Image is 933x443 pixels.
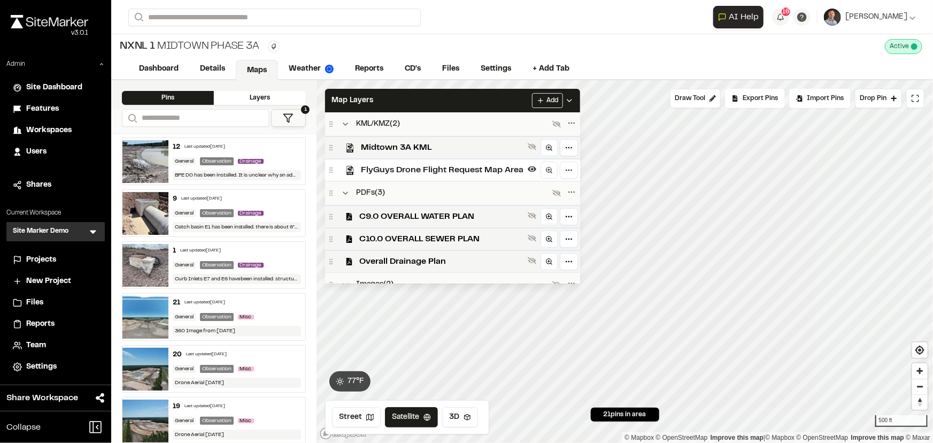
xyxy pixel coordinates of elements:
[6,208,105,218] p: Current Workspace
[13,179,98,191] a: Shares
[214,91,306,105] div: Layers
[824,9,916,26] button: [PERSON_NAME]
[824,9,841,26] img: User
[359,210,523,223] span: C9.0 OVERALL WATER PLAN
[541,231,558,248] a: Zoom to layer
[200,157,234,165] div: Observation
[173,350,182,360] div: 20
[200,417,234,425] div: Observation
[782,7,790,17] span: 16
[173,170,302,180] div: BPE D0 has been installed. It is unclear why an additional section of pipe was placed may be to p...
[181,196,222,202] div: Last updated [DATE]
[431,59,470,79] a: Files
[6,59,25,69] p: Admin
[772,9,789,26] button: 16
[385,407,438,427] button: Satellite
[725,89,785,108] div: No pins available to export
[13,297,98,309] a: Files
[26,103,59,115] span: Features
[470,59,522,79] a: Settings
[236,60,278,80] a: Maps
[26,340,46,352] span: Team
[526,209,538,222] button: Show layer
[526,254,538,267] button: Show layer
[6,421,41,434] span: Collapse
[13,340,98,352] a: Team
[541,208,558,225] a: Zoom to layer
[173,274,302,284] div: Curb Inlets E7 and E6 have been installed. structure appear to be in good shape underdrains exten...
[122,296,168,339] img: file
[713,6,768,28] div: Open AI Assistant
[541,139,558,156] a: Zoom to layer
[26,361,57,373] span: Settings
[912,394,928,410] button: Reset bearing to north
[122,400,168,442] img: file
[120,39,259,55] div: Midtown Phase 3A
[11,15,88,28] img: rebrand.png
[329,371,371,392] button: 77°F
[278,59,344,79] a: Weather
[526,232,538,245] button: Show layer
[317,80,933,443] canvas: Map
[394,59,431,79] a: CD's
[13,226,68,237] h3: Site Marker Demo
[885,39,922,54] div: This project is active and counting against your active project count.
[13,146,98,158] a: Users
[184,144,225,150] div: Last updated [DATE]
[729,11,759,24] span: AI Help
[855,89,902,108] button: Drop Pin
[173,298,180,308] div: 21
[526,163,538,175] button: Hide layer
[344,59,394,79] a: Reports
[173,222,302,232] div: Catch basin E1 has been installed. there is about 6" of water pooling around the structure at tim...
[173,365,196,373] div: General
[851,434,904,441] a: Improve this map
[173,326,302,336] div: 360 Image from [DATE]
[184,300,225,306] div: Last updated [DATE]
[361,141,523,154] span: Midtown 3A KML
[13,103,98,115] a: Features
[238,315,254,319] span: Misc
[532,93,563,108] button: Add
[238,159,264,164] span: Drainage
[522,59,580,79] a: + Add Tab
[624,434,654,441] a: Mapbox
[807,94,844,103] span: Import Pins
[890,42,909,51] span: Active
[743,94,778,103] span: Export Pins
[26,82,82,94] span: Site Dashboard
[189,59,236,79] a: Details
[442,407,478,427] button: 3D
[332,407,381,427] button: Street
[173,402,180,411] div: 19
[173,430,302,440] div: Drone Aerial [DATE]
[348,376,364,387] span: 77 ° F
[356,279,394,291] span: Images ( 2 )
[26,146,47,158] span: Users
[325,65,334,73] img: precipai.png
[11,28,88,38] div: Oh geez...please don't...
[356,187,385,199] span: PDFs ( 3 )
[200,261,234,269] div: Observation
[173,157,196,165] div: General
[345,166,354,175] img: kml_black_icon64.png
[797,434,849,441] a: OpenStreetMap
[331,95,373,106] span: Map Layers
[184,403,225,410] div: Last updated [DATE]
[26,297,43,309] span: Files
[359,255,523,268] span: Overall Drainage Plan
[26,125,72,136] span: Workspaces
[122,140,168,183] img: file
[301,105,310,114] span: 1
[200,365,234,373] div: Observation
[911,43,917,50] span: This project is active and counting against your active project count.
[912,379,928,394] button: Zoom out
[26,254,56,266] span: Projects
[345,143,354,152] img: kml_black_icon64.png
[200,209,234,217] div: Observation
[173,209,196,217] div: General
[173,194,177,204] div: 9
[13,318,98,330] a: Reports
[13,361,98,373] a: Settings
